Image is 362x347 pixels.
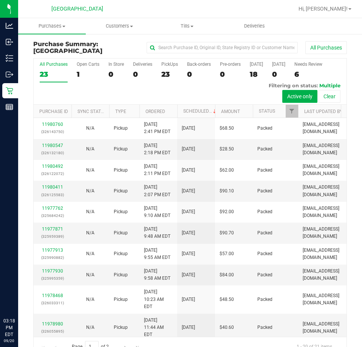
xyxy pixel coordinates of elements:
[3,318,15,338] p: 03:18 PM EDT
[42,184,63,190] a: 11980411
[38,328,67,335] p: (326055895)
[257,208,272,215] span: Packed
[6,22,13,29] inline-svg: Analytics
[147,42,298,53] input: Search Purchase ID, Original ID, State Registry ID or Customer Name...
[182,296,195,303] span: [DATE]
[86,209,94,214] span: Not Applicable
[86,297,94,302] span: Not Applicable
[42,143,63,148] a: 11980547
[38,128,67,135] p: (326143750)
[161,62,178,67] div: PickUps
[114,167,128,174] span: Pickup
[220,62,241,67] div: Pre-orders
[40,70,68,79] div: 23
[220,146,234,153] span: $28.50
[114,208,128,215] span: Pickup
[86,324,94,331] button: N/A
[86,208,94,215] button: N/A
[6,71,13,78] inline-svg: Outbound
[42,206,63,211] a: 11977762
[250,70,263,79] div: 18
[144,268,170,282] span: [DATE] 9:58 AM EDT
[144,226,170,240] span: [DATE] 9:48 AM EDT
[269,82,318,88] span: Filtering on status:
[257,167,272,174] span: Packed
[42,293,63,298] a: 11978468
[42,122,63,127] a: 11980760
[114,296,128,303] span: Pickup
[182,146,195,153] span: [DATE]
[182,167,195,174] span: [DATE]
[108,62,124,67] div: In Store
[257,250,272,257] span: Packed
[77,70,99,79] div: 1
[144,247,170,261] span: [DATE] 9:55 AM EDT
[114,125,128,132] span: Pickup
[153,18,221,34] a: Tills
[86,125,94,132] button: N/A
[86,167,94,174] button: N/A
[257,324,272,331] span: Packed
[108,70,124,79] div: 0
[86,296,94,303] button: N/A
[282,90,317,103] button: Active only
[38,170,67,177] p: (326122072)
[114,250,128,257] span: Pickup
[114,324,128,331] span: Pickup
[86,146,94,153] button: N/A
[294,70,322,79] div: 6
[86,187,94,195] button: N/A
[220,125,234,132] span: $68.50
[145,109,165,114] a: Ordered
[3,338,15,344] p: 09/20
[187,70,211,79] div: 0
[161,70,178,79] div: 23
[51,6,103,12] span: [GEOGRAPHIC_DATA]
[257,125,272,132] span: Packed
[272,62,285,67] div: [DATE]
[6,38,13,46] inline-svg: Inbound
[38,191,67,198] p: (326125583)
[86,18,153,34] a: Customers
[42,226,63,232] a: 11977871
[77,62,99,67] div: Open Carts
[220,229,234,237] span: $90.70
[257,271,272,279] span: Packed
[257,229,272,237] span: Packed
[86,188,94,194] span: Not Applicable
[38,254,67,261] p: (325990882)
[182,271,195,279] span: [DATE]
[257,146,272,153] span: Packed
[220,167,234,174] span: $62.00
[86,272,94,277] span: Not Applicable
[18,23,86,29] span: Purchases
[114,271,128,279] span: Pickup
[42,268,63,274] a: 11977930
[187,62,211,67] div: Back-orders
[220,250,234,257] span: $57.00
[133,62,152,67] div: Deliveries
[221,18,288,34] a: Deliveries
[86,229,94,237] button: N/A
[86,271,94,279] button: N/A
[77,109,107,114] a: Sync Status
[286,105,298,118] a: Filter
[144,142,170,156] span: [DATE] 2:18 PM EDT
[86,167,94,173] span: Not Applicable
[234,23,275,29] span: Deliveries
[6,87,13,94] inline-svg: Retail
[182,229,195,237] span: [DATE]
[182,250,195,257] span: [DATE]
[182,208,195,215] span: [DATE]
[86,125,94,131] span: Not Applicable
[183,108,218,114] a: Scheduled
[6,103,13,111] inline-svg: Reports
[40,62,68,67] div: All Purchases
[86,230,94,235] span: Not Applicable
[42,321,63,327] a: 11978980
[220,324,234,331] span: $40.60
[33,47,102,54] span: [GEOGRAPHIC_DATA]
[304,109,342,114] a: Last Updated By
[38,299,67,307] p: (326033311)
[259,108,275,114] a: Status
